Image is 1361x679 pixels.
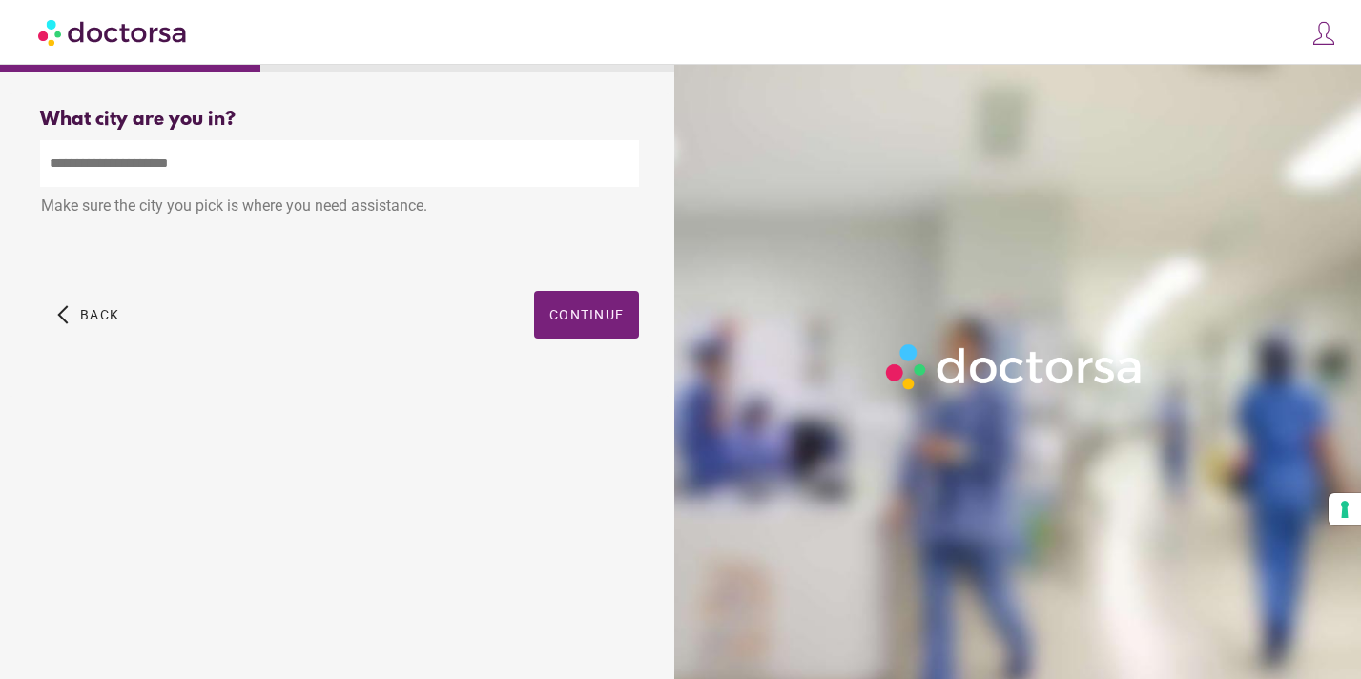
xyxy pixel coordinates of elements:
[50,291,127,339] button: arrow_back_ios Back
[80,307,119,322] span: Back
[40,109,639,131] div: What city are you in?
[1329,493,1361,525] button: Your consent preferences for tracking technologies
[38,10,189,53] img: Doctorsa.com
[534,291,639,339] button: Continue
[878,337,1150,398] img: Logo-Doctorsa-trans-White-partial-flat.png
[1310,20,1337,47] img: icons8-customer-100.png
[40,187,639,229] div: Make sure the city you pick is where you need assistance.
[549,307,624,322] span: Continue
